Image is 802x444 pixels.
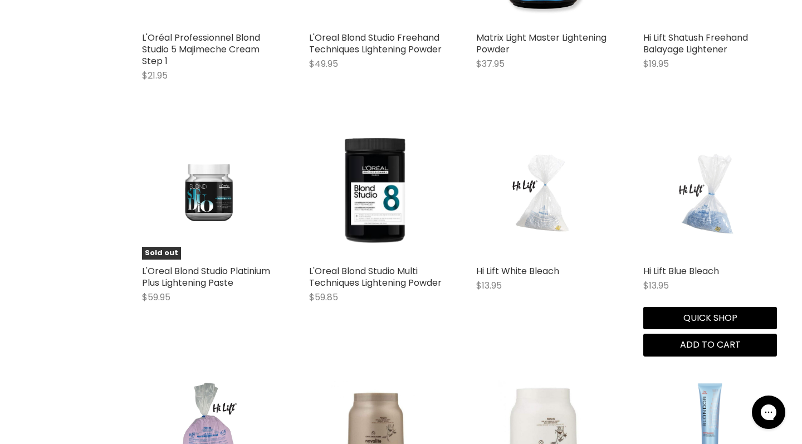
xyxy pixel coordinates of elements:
[476,57,505,70] span: $37.95
[476,279,502,292] span: $13.95
[142,69,168,82] span: $21.95
[643,126,777,260] a: Hi Lift Blue Bleach
[142,265,270,289] a: L'Oreal Blond Studio Platinium Plus Lightening Paste
[142,31,260,67] a: L'Oréal Professionnel Blond Studio 5 Majimeche Cream Step 1
[643,265,719,277] a: Hi Lift Blue Bleach
[643,31,748,56] a: Hi Lift Shatush Freehand Balayage Lightener
[309,291,338,304] span: $59.85
[142,247,181,260] span: Sold out
[498,126,588,260] img: Hi Lift White Bleach
[142,126,276,260] a: L'Oreal Blond Studio Platinium Plus Lightening PasteSold out
[309,57,338,70] span: $49.95
[309,130,443,255] img: L'Oreal Blond Studio Multi Techniques Lightening Powder
[164,126,253,260] img: L'Oreal Blond Studio Platinium Plus Lightening Paste
[309,265,442,289] a: L'Oreal Blond Studio Multi Techniques Lightening Powder
[309,31,442,56] a: L'Oreal Blond Studio Freehand Techniques Lightening Powder
[309,126,443,260] a: L'Oreal Blond Studio Multi Techniques Lightening Powder
[643,57,669,70] span: $19.95
[476,31,607,56] a: Matrix Light Master Lightening Powder
[746,392,791,433] iframe: Gorgias live chat messenger
[680,338,741,351] span: Add to cart
[142,291,170,304] span: $59.95
[666,126,755,260] img: Hi Lift Blue Bleach
[476,126,610,260] a: Hi Lift White Bleach
[643,307,777,329] button: Quick shop
[643,334,777,356] button: Add to cart
[643,279,669,292] span: $13.95
[476,265,559,277] a: Hi Lift White Bleach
